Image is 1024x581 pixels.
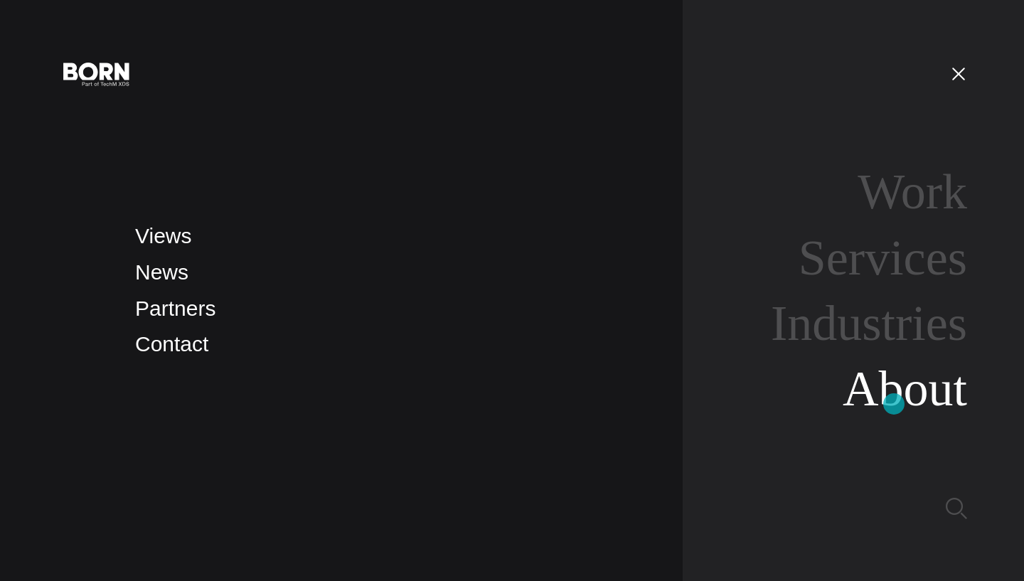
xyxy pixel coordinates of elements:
[771,296,967,351] a: Industries
[858,164,967,219] a: Work
[135,260,188,284] a: News
[799,230,967,285] a: Services
[942,58,976,88] button: Open
[135,224,191,247] a: Views
[843,361,967,416] a: About
[135,297,215,320] a: Partners
[946,498,967,519] img: Search
[135,332,208,356] a: Contact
